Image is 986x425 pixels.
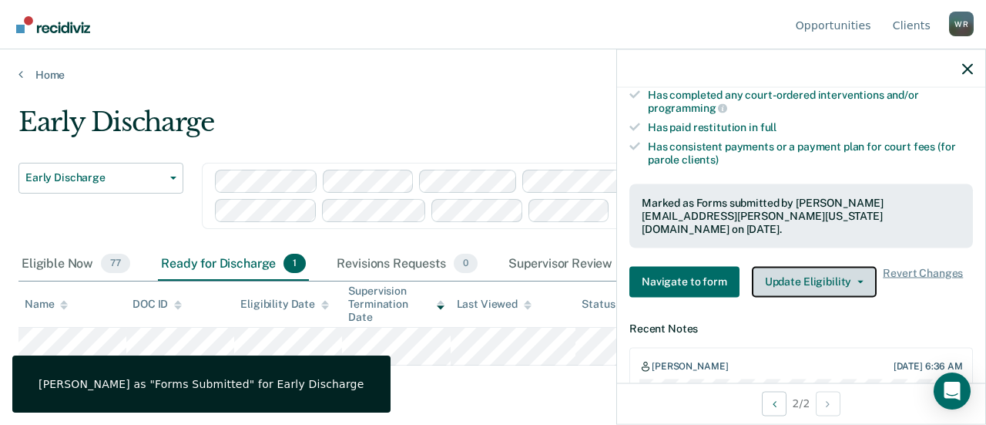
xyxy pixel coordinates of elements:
span: Revert Changes [883,266,963,297]
button: Navigate to form [629,266,739,297]
span: clients) [682,153,719,165]
div: Open Intercom Messenger [934,373,971,410]
a: Navigate to form link [629,266,746,297]
div: DOC ID [132,298,182,311]
button: Previous Opportunity [762,391,786,416]
dt: Recent Notes [629,322,973,335]
div: Early Discharge [18,106,906,150]
div: Supervisor Review [505,248,648,282]
div: Eligible Now [18,248,133,282]
div: Status [582,298,615,311]
div: Supervision Termination Date [348,285,444,323]
div: Eligibility Date [240,298,329,311]
button: Next Opportunity [816,391,840,416]
div: Marked as Forms submitted by [PERSON_NAME][EMAIL_ADDRESS][PERSON_NAME][US_STATE][DOMAIN_NAME] on ... [642,197,961,235]
img: Recidiviz [16,16,90,33]
a: Home [18,68,968,82]
div: Ready for Discharge [158,248,309,282]
div: Has paid restitution in [648,121,973,134]
div: [DATE] 6:36 AM [894,361,963,372]
span: 0 [454,254,478,274]
div: Revisions Requests [334,248,480,282]
span: 1 [283,254,306,274]
div: W R [949,12,974,36]
div: 2 / 2 [617,383,985,423]
span: 77 [101,254,130,274]
button: Update Eligibility [752,266,877,297]
button: Profile dropdown button [949,12,974,36]
div: Last Viewed [457,298,532,311]
span: full [760,121,776,133]
div: [PERSON_NAME] as "Forms Submitted" for Early Discharge [39,377,364,391]
span: programming [648,102,727,114]
div: Name [25,298,68,311]
div: Has completed any court-ordered interventions and/or [648,88,973,114]
div: Has consistent payments or a payment plan for court fees (for parole [648,140,973,166]
span: Early Discharge [25,171,164,184]
div: [PERSON_NAME] [652,360,728,373]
